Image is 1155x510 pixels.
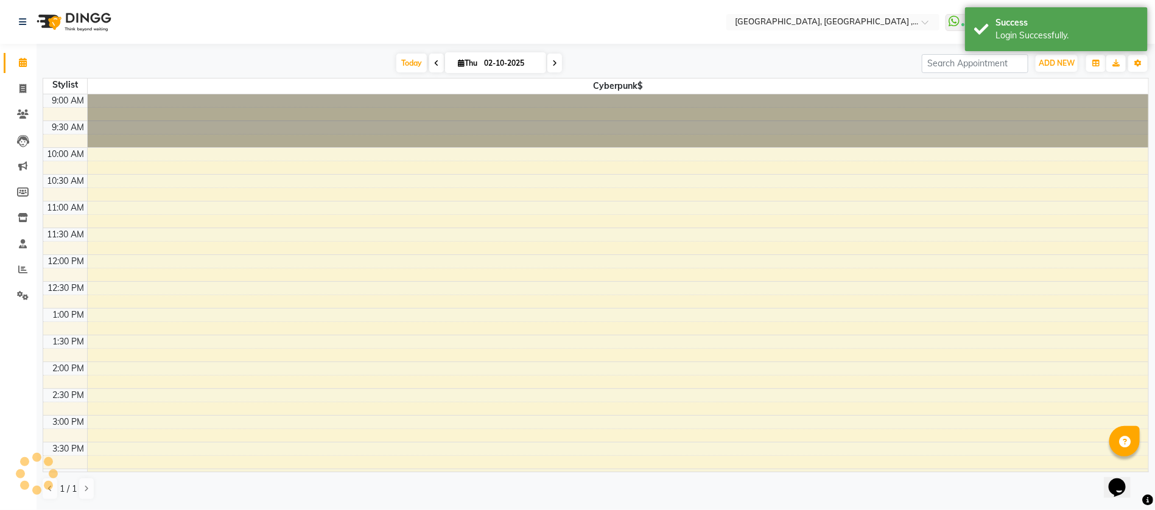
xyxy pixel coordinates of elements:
[46,282,87,295] div: 12:30 PM
[31,5,114,39] img: logo
[51,362,87,375] div: 2:00 PM
[46,255,87,268] div: 12:00 PM
[396,54,427,72] span: Today
[995,16,1139,29] div: Success
[45,175,87,187] div: 10:30 AM
[43,79,87,91] div: Stylist
[50,121,87,134] div: 9:30 AM
[51,389,87,402] div: 2:30 PM
[455,58,480,68] span: Thu
[922,54,1028,73] input: Search Appointment
[51,416,87,428] div: 3:00 PM
[88,79,1149,94] span: cyberpunk$
[60,483,77,495] span: 1 / 1
[480,54,541,72] input: 2025-10-02
[50,94,87,107] div: 9:00 AM
[1104,461,1143,498] iframe: chat widget
[45,148,87,161] div: 10:00 AM
[995,29,1139,42] div: Login Successfully.
[51,335,87,348] div: 1:30 PM
[45,228,87,241] div: 11:30 AM
[51,469,87,482] div: 4:00 PM
[51,309,87,321] div: 1:00 PM
[1039,58,1075,68] span: ADD NEW
[45,201,87,214] div: 11:00 AM
[51,442,87,455] div: 3:30 PM
[1036,55,1078,72] button: ADD NEW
